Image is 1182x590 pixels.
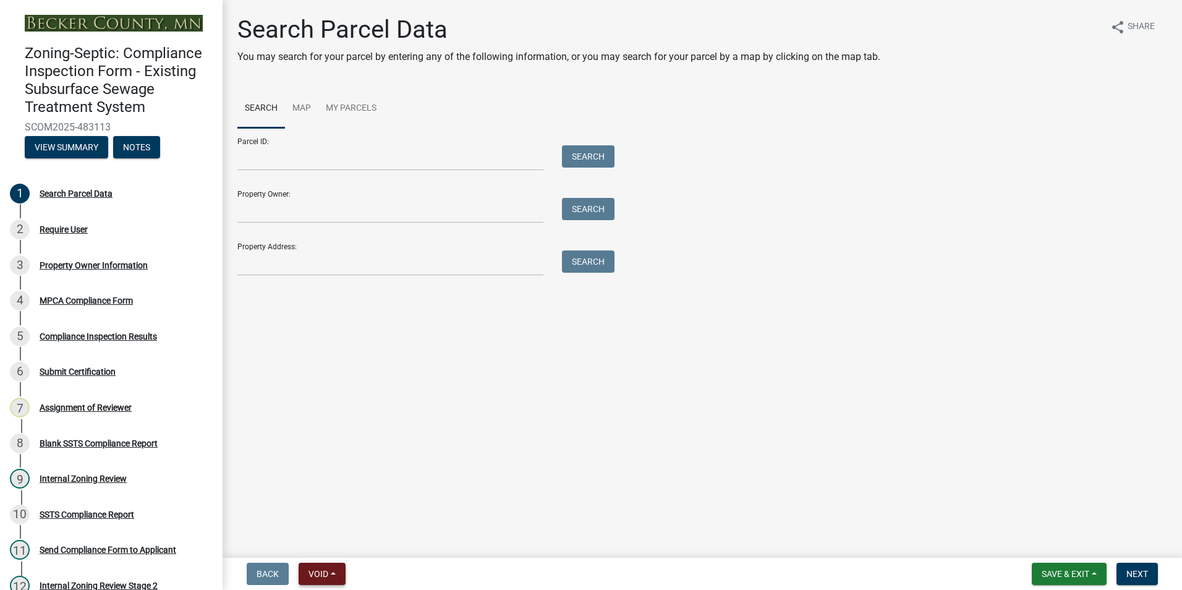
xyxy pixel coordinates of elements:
button: Search [562,145,614,168]
i: share [1110,20,1125,35]
span: Next [1126,569,1148,579]
div: Submit Certification [40,367,116,376]
div: Compliance Inspection Results [40,332,157,341]
button: Search [562,250,614,273]
p: You may search for your parcel by entering any of the following information, or you may search fo... [237,49,880,64]
a: Map [285,89,318,129]
div: 2 [10,220,30,239]
div: 9 [10,469,30,489]
div: 4 [10,291,30,310]
div: Require User [40,225,88,234]
h4: Zoning-Septic: Compliance Inspection Form - Existing Subsurface Sewage Treatment System [25,45,213,116]
div: Internal Zoning Review [40,474,127,483]
img: Becker County, Minnesota [25,15,203,32]
button: Search [562,198,614,220]
button: Void [299,563,346,585]
div: 5 [10,327,30,346]
button: shareShare [1100,15,1165,39]
button: Save & Exit [1032,563,1107,585]
div: 11 [10,540,30,560]
div: Send Compliance Form to Applicant [40,545,176,554]
span: Save & Exit [1042,569,1089,579]
wm-modal-confirm: Summary [25,143,108,153]
div: MPCA Compliance Form [40,296,133,305]
div: Internal Zoning Review Stage 2 [40,581,158,590]
button: Back [247,563,289,585]
span: Share [1128,20,1155,35]
div: Assignment of Reviewer [40,403,132,412]
span: SCOM2025-483113 [25,121,198,133]
button: View Summary [25,136,108,158]
div: 1 [10,184,30,203]
div: SSTS Compliance Report [40,510,134,519]
a: My Parcels [318,89,384,129]
div: 10 [10,505,30,524]
span: Back [257,569,279,579]
div: Blank SSTS Compliance Report [40,439,158,448]
a: Search [237,89,285,129]
div: 7 [10,398,30,417]
wm-modal-confirm: Notes [113,143,160,153]
button: Next [1116,563,1158,585]
span: Void [308,569,328,579]
div: Search Parcel Data [40,189,113,198]
button: Notes [113,136,160,158]
h1: Search Parcel Data [237,15,880,45]
div: 3 [10,255,30,275]
div: Property Owner Information [40,261,148,270]
div: 6 [10,362,30,382]
div: 8 [10,434,30,453]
